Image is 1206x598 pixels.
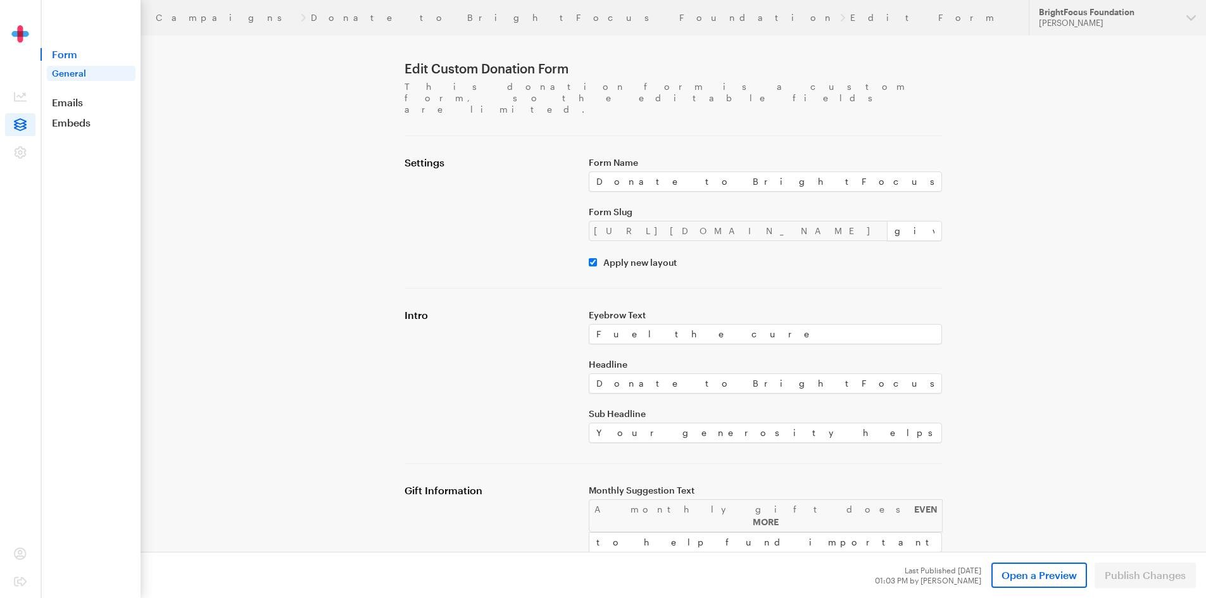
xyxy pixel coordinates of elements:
label: Form Slug [589,207,943,217]
div: A monthly gift does [589,499,943,532]
label: Sub Headline [589,409,943,419]
div: BrightFocus Foundation [1039,7,1176,18]
a: Embeds [41,116,141,129]
h4: Gift Information [405,484,574,497]
p: This donation form is a custom form, so the editable fields are limited. [405,81,943,115]
div: [URL][DOMAIN_NAME] [589,221,888,241]
a: Campaigns [156,13,296,23]
span: Form [41,48,141,61]
a: General [47,66,135,81]
span: Open a Preview [1002,568,1077,583]
div: [PERSON_NAME] [1039,18,1176,28]
label: Form Name [589,158,943,168]
h4: Settings [405,156,574,169]
a: Donate to BrightFocus Foundation [311,13,835,23]
label: Eyebrow Text [589,310,943,320]
a: Emails [41,96,141,109]
label: Headline [589,359,943,370]
h1: Edit Custom Donation Form [405,61,943,76]
div: Last Published [DATE] 01:03 PM by [PERSON_NAME] [875,565,981,585]
label: Apply new layout [597,258,677,268]
label: Monthly Suggestion Text [589,485,943,495]
a: Open a Preview [991,563,1087,588]
h4: Intro [405,309,574,321]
